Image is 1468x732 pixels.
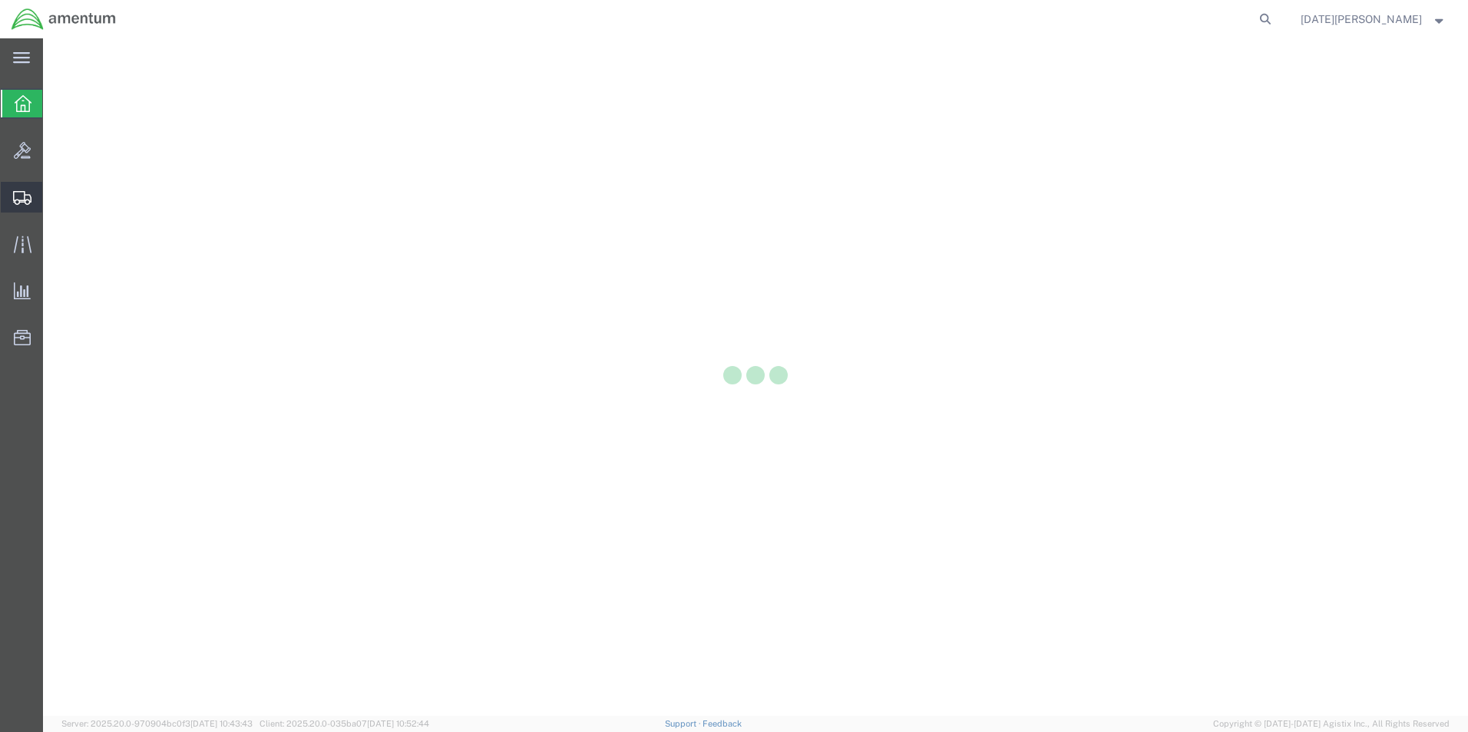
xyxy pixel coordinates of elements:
[61,719,253,728] span: Server: 2025.20.0-970904bc0f3
[665,719,703,728] a: Support
[367,719,429,728] span: [DATE] 10:52:44
[1213,717,1450,730] span: Copyright © [DATE]-[DATE] Agistix Inc., All Rights Reserved
[190,719,253,728] span: [DATE] 10:43:43
[260,719,429,728] span: Client: 2025.20.0-035ba07
[11,8,117,31] img: logo
[1301,11,1422,28] span: Noel Arrieta
[703,719,742,728] a: Feedback
[1300,10,1447,28] button: [DATE][PERSON_NAME]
